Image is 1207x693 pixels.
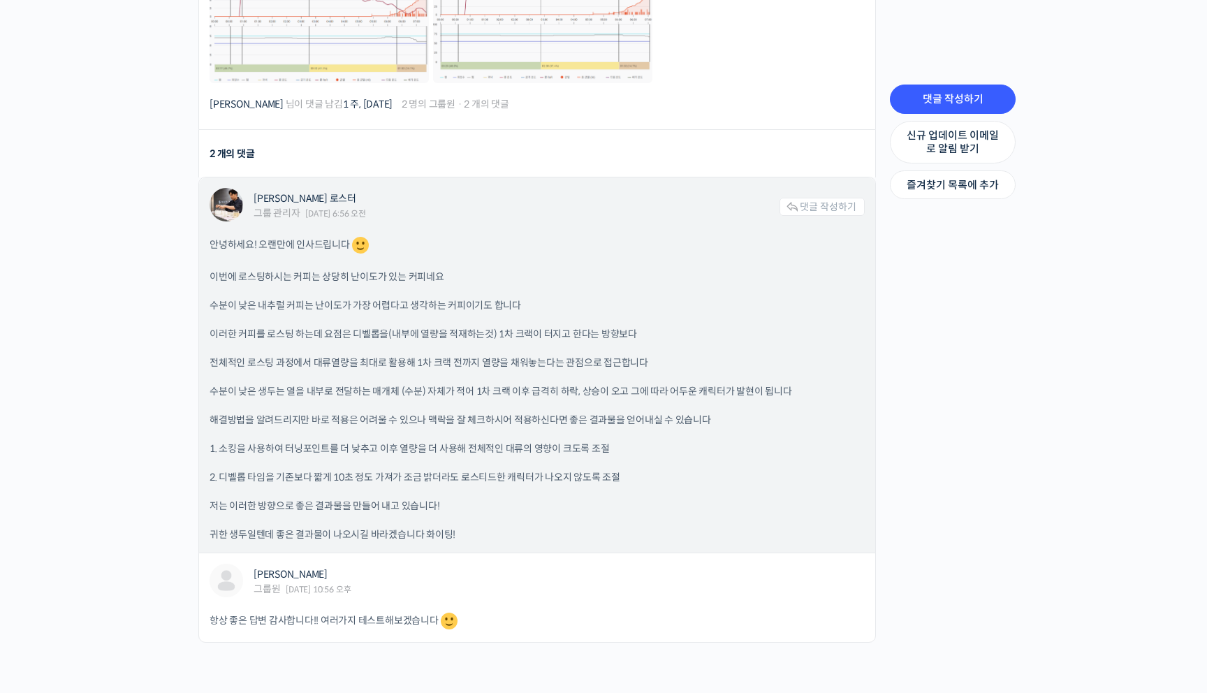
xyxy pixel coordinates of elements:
a: 홈 [4,443,92,478]
a: [PERSON_NAME] [254,568,328,581]
a: 신규 업데이트 이메일로 알림 받기 [890,121,1016,163]
p: 항상 좋은 답변 감사합니다!! 여러가지 테스트해보겠습니다 [210,611,865,632]
a: [PERSON_NAME] [210,98,284,110]
span: · [458,98,462,110]
a: 대화 [92,443,180,478]
div: 그룹 관리자 [254,208,300,218]
span: [DATE] 10:56 오후 [286,585,351,594]
a: 설정 [180,443,268,478]
p: 이러한 커피를 로스팅 하는데 요점은 디벨롭을(내부에 열량을 적재하는것) 1차 크랙이 터지고 한다는 방향보다 [210,327,865,342]
span: [DATE] 6:56 오전 [305,210,365,218]
a: 댓글 작성하기 [890,85,1016,114]
div: 그룹원 [254,584,280,594]
span: 2 개의 댓글 [464,99,509,109]
div: 2 개의 댓글 [210,145,254,163]
img: 🙂 [352,237,369,254]
img: 🙂 [441,613,458,629]
p: 이번에 로스팅하시는 커피는 상당히 난이도가 있는 커피네요 [210,270,865,284]
a: "김형하"님 프로필 보기 [210,564,243,597]
a: [PERSON_NAME] 로스터 [254,192,356,205]
span: 홈 [44,464,52,475]
a: 댓글 작성하기 [780,198,865,216]
span: 댓글 작성하기 [800,200,856,213]
p: 귀한 생두일텐데 좋은 결과물이 나오시길 바라겠습니다 화이팅! [210,527,865,542]
p: 전체적인 로스팅 과정에서 대류열량을 최대로 활용해 1차 크랙 전까지 열량을 채워놓는다는 관점으로 접근합니다 [210,356,865,370]
p: 안녕하세요! 오랜만에 인사드립니다 [210,235,865,256]
span: 님이 댓글 남김 [210,99,393,109]
p: 1. 소킹을 사용하여 터닝포인트를 더 낮추고 이후 열량을 더 사용해 전체적인 대류의 영향이 크도록 조절 [210,442,865,456]
p: 해결방법을 알려드리지만 바로 적용은 어려울 수 있으나 맥락을 잘 체크하시어 적용하신다면 좋은 결과물을 얻어내실 수 있습니다 [210,413,865,428]
span: 설정 [216,464,233,475]
a: 즐겨찾기 목록에 추가 [890,170,1016,200]
p: 2. 디벨롭 타임을 기존보다 짧게 10초 정도 가져가 조금 밝더라도 로스티드한 캐릭터가 나오지 않도록 조절 [210,470,865,485]
span: 대화 [128,465,145,476]
p: 수분이 낮은 생두는 열을 내부로 전달하는 매개체 (수분) 자체가 적어 1차 크랙 이후 급격히 하락, 상승이 오고 그에 따라 어두운 캐릭터가 발현이 됩니다 [210,384,865,399]
a: "윤원균 로스터"님 프로필 보기 [210,188,243,221]
p: 저는 이러한 방향으로 좋은 결과물을 만들어 내고 있습니다! [210,499,865,513]
a: 1 주, [DATE] [343,98,393,110]
span: 2 명의 그룹원 [402,99,455,109]
p: 수분이 낮은 내추럴 커피는 난이도가 가장 어렵다고 생각하는 커피이기도 합니다 [210,298,865,313]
